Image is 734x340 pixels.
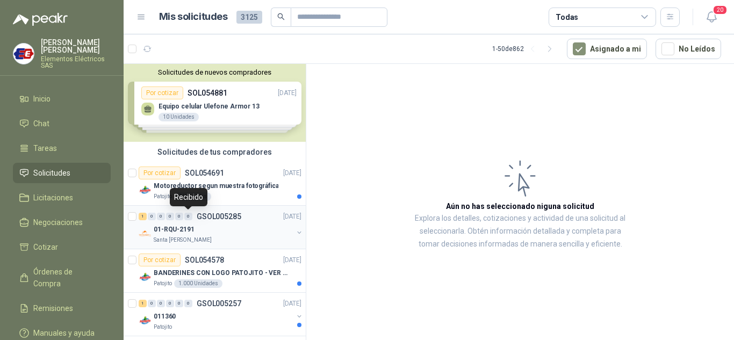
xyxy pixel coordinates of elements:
[154,225,195,235] p: 01-RQU-2191
[41,39,111,54] p: [PERSON_NAME] [PERSON_NAME]
[567,39,647,59] button: Asignado a mi
[197,300,241,307] p: GSOL005257
[128,68,301,76] button: Solicitudes de nuevos compradores
[139,227,152,240] img: Company Logo
[13,212,111,233] a: Negociaciones
[166,213,174,220] div: 0
[139,213,147,220] div: 1
[492,40,558,57] div: 1 - 50 de 862
[41,56,111,69] p: Elementos Eléctricos SAS
[33,216,83,228] span: Negociaciones
[139,167,181,179] div: Por cotizar
[166,300,174,307] div: 0
[139,297,304,331] a: 1 0 0 0 0 0 GSOL005257[DATE] Company Logo011360Patojito
[154,312,176,322] p: 011360
[184,300,192,307] div: 0
[236,11,262,24] span: 3125
[33,266,100,290] span: Órdenes de Compra
[13,138,111,158] a: Tareas
[148,213,156,220] div: 0
[13,13,68,26] img: Logo peakr
[283,255,301,265] p: [DATE]
[175,213,183,220] div: 0
[170,188,207,206] div: Recibido
[13,237,111,257] a: Cotizar
[13,89,111,109] a: Inicio
[154,268,287,278] p: BANDERINES CON LOGO PATOJITO - VER DOC ADJUNTO
[33,167,70,179] span: Solicitudes
[124,142,306,162] div: Solicitudes de tus compradores
[277,13,285,20] span: search
[33,241,58,253] span: Cotizar
[139,300,147,307] div: 1
[157,300,165,307] div: 0
[13,163,111,183] a: Solicitudes
[159,9,228,25] h1: Mis solicitudes
[154,236,212,244] p: Santa [PERSON_NAME]
[185,256,224,264] p: SOL054578
[154,181,278,191] p: Motoreductor segun muestra fotográfica
[13,113,111,134] a: Chat
[33,192,73,204] span: Licitaciones
[414,212,627,251] p: Explora los detalles, cotizaciones y actividad de una solicitud al seleccionarla. Obtén informaci...
[124,162,306,206] a: Por cotizarSOL054691[DATE] Company LogoMotoreductor segun muestra fotográficaPatojito2 Unidades
[33,93,51,105] span: Inicio
[154,192,172,201] p: Patojito
[33,118,49,129] span: Chat
[283,212,301,222] p: [DATE]
[148,300,156,307] div: 0
[184,213,192,220] div: 0
[185,169,224,177] p: SOL054691
[197,213,241,220] p: GSOL005285
[33,142,57,154] span: Tareas
[139,254,181,266] div: Por cotizar
[154,279,172,288] p: Patojito
[139,210,304,244] a: 1 0 0 0 0 0 GSOL005285[DATE] Company Logo01-RQU-2191Santa [PERSON_NAME]
[154,323,172,331] p: Patojito
[283,299,301,309] p: [DATE]
[139,271,152,284] img: Company Logo
[33,302,73,314] span: Remisiones
[13,44,34,64] img: Company Logo
[124,64,306,142] div: Solicitudes de nuevos compradoresPor cotizarSOL054881[DATE] Equipo celular Ulefone Armor 1310 Uni...
[175,300,183,307] div: 0
[13,187,111,208] a: Licitaciones
[13,298,111,319] a: Remisiones
[13,262,111,294] a: Órdenes de Compra
[33,327,95,339] span: Manuales y ayuda
[139,184,152,197] img: Company Logo
[283,168,301,178] p: [DATE]
[713,5,728,15] span: 20
[556,11,578,23] div: Todas
[174,279,222,288] div: 1.000 Unidades
[446,200,594,212] h3: Aún no has seleccionado niguna solicitud
[702,8,721,27] button: 20
[124,249,306,293] a: Por cotizarSOL054578[DATE] Company LogoBANDERINES CON LOGO PATOJITO - VER DOC ADJUNTOPatojito1.00...
[157,213,165,220] div: 0
[656,39,721,59] button: No Leídos
[139,314,152,327] img: Company Logo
